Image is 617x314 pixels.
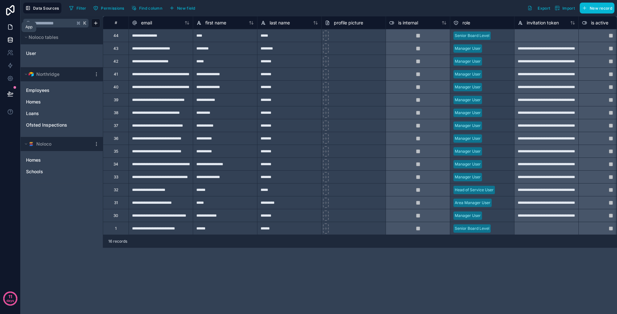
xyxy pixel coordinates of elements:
div: Senior Board Level [455,33,489,39]
span: is internal [398,20,418,26]
a: Homes [26,157,85,163]
a: Ofsted Inspections [26,122,85,128]
span: Schools [26,168,43,175]
span: Import [562,6,575,11]
button: SmartSuite logoNoloco [23,139,91,148]
img: SmartSuite logo [29,141,34,147]
button: Permissions [91,3,126,13]
div: 38 [114,110,118,115]
div: Manager User [455,123,481,129]
span: 16 records [108,239,127,244]
div: Manager User [455,97,481,103]
span: Data Sources [33,6,59,11]
button: New field [167,3,198,13]
div: Manager User [455,174,481,180]
span: Homes [26,157,41,163]
div: 32 [114,187,118,193]
button: Import [552,3,577,13]
span: is active [591,20,608,26]
p: days [6,296,14,305]
span: profile picture [334,20,363,26]
div: 33 [114,175,118,180]
div: 40 [113,85,119,90]
span: User [26,50,36,57]
div: Manager User [455,71,481,77]
span: K [83,21,87,25]
div: Manager User [455,213,481,219]
div: 44 [113,33,119,38]
div: 30 [113,213,118,218]
div: Manager User [455,58,481,64]
a: User [26,50,78,57]
div: 35 [114,149,118,154]
div: 36 [114,136,118,141]
a: Schools [26,168,85,175]
span: Ofsted Inspections [26,122,67,128]
div: 41 [114,72,118,77]
div: 39 [114,97,118,103]
div: Ofsted Inspections [23,120,100,130]
img: Airtable Logo [29,72,34,77]
button: New record [580,3,614,13]
span: email [141,20,152,26]
div: 31 [114,200,118,205]
span: New field [177,6,195,11]
button: Filter [67,3,89,13]
div: Area Manager User [455,200,490,206]
div: Manager User [455,136,481,141]
span: Homes [26,99,41,105]
span: role [462,20,470,26]
div: Manager User [455,110,481,116]
div: Loans [23,108,100,119]
div: Manager User [455,148,481,154]
div: # [108,20,124,25]
button: Data Sources [23,3,61,13]
div: 1 [115,226,117,231]
button: Noloco tables [23,33,96,42]
span: Export [538,6,550,11]
span: last name [270,20,290,26]
div: User [23,48,100,58]
span: Noloco tables [29,34,58,40]
div: Manager User [455,161,481,167]
span: Permissions [101,6,124,11]
div: Manager User [455,84,481,90]
span: New record [590,6,612,11]
div: 42 [113,59,118,64]
div: Homes [23,155,100,165]
span: first name [205,20,226,26]
a: Permissions [91,3,129,13]
span: Northridge [36,71,59,77]
div: Manager User [455,46,481,51]
span: Noloco [36,141,51,147]
span: Filter [76,6,86,11]
span: Employees [26,87,49,94]
div: App [25,24,32,30]
span: Find column [139,6,162,11]
div: 43 [113,46,118,51]
a: Employees [26,87,85,94]
div: 34 [113,162,118,167]
a: Loans [26,110,85,117]
div: Head of Service User [455,187,494,193]
span: invitation token [527,20,559,26]
button: Find column [129,3,165,13]
div: Senior Board Level [455,226,489,231]
div: 37 [114,123,118,128]
div: Schools [23,166,100,177]
button: Export [525,3,552,13]
p: 11 [8,293,12,300]
button: Airtable LogoNorthridge [23,70,91,79]
a: New record [577,3,614,13]
span: Loans [26,110,39,117]
div: Homes [23,97,100,107]
a: Homes [26,99,85,105]
div: Employees [23,85,100,95]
